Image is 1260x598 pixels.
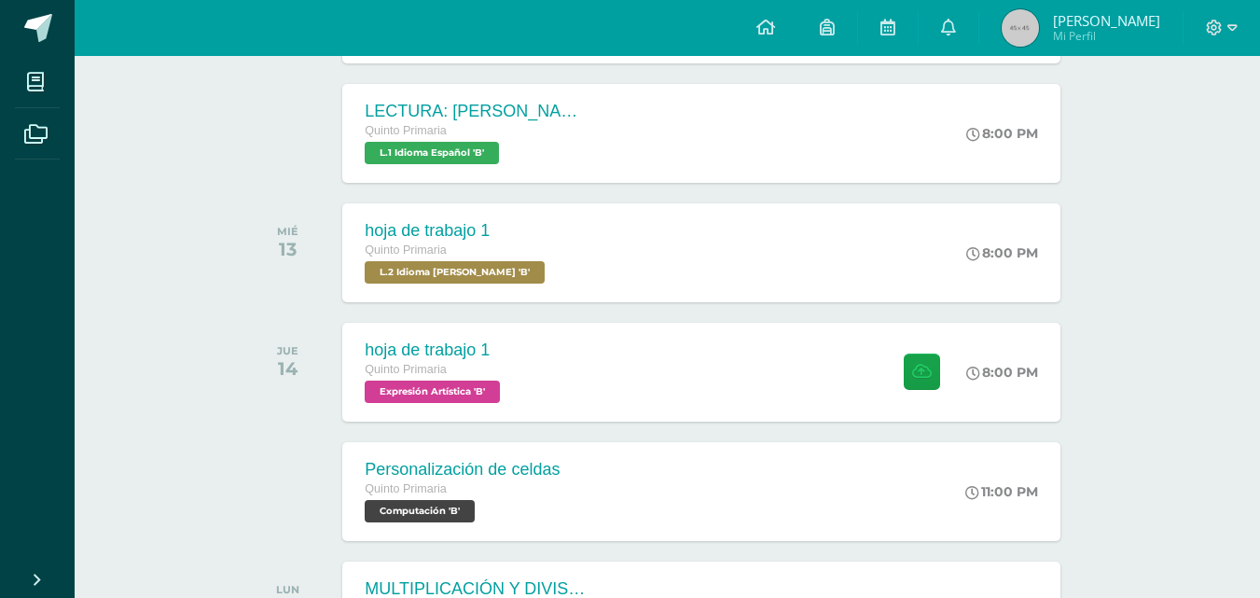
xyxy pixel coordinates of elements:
[1053,11,1160,30] span: [PERSON_NAME]
[365,221,549,241] div: hoja de trabajo 1
[365,363,447,376] span: Quinto Primaria
[966,364,1038,381] div: 8:00 PM
[966,125,1038,142] div: 8:00 PM
[277,225,298,238] div: MIÉ
[277,344,298,357] div: JUE
[365,124,447,137] span: Quinto Primaria
[1053,28,1160,44] span: Mi Perfil
[365,500,475,522] span: Computación 'B'
[966,244,1038,261] div: 8:00 PM
[277,357,298,380] div: 14
[365,243,447,257] span: Quinto Primaria
[1002,9,1039,47] img: 45x45
[365,341,505,360] div: hoja de trabajo 1
[277,238,298,260] div: 13
[965,483,1038,500] div: 11:00 PM
[365,102,588,121] div: LECTURA: [PERSON_NAME] EL DIBUJANTE
[365,261,545,284] span: L.2 Idioma Maya Kaqchikel 'B'
[276,583,299,596] div: LUN
[365,482,447,495] span: Quinto Primaria
[365,460,560,480] div: Personalización de celdas
[365,381,500,403] span: Expresión Artística 'B'
[365,142,499,164] span: L.1 Idioma Español 'B'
